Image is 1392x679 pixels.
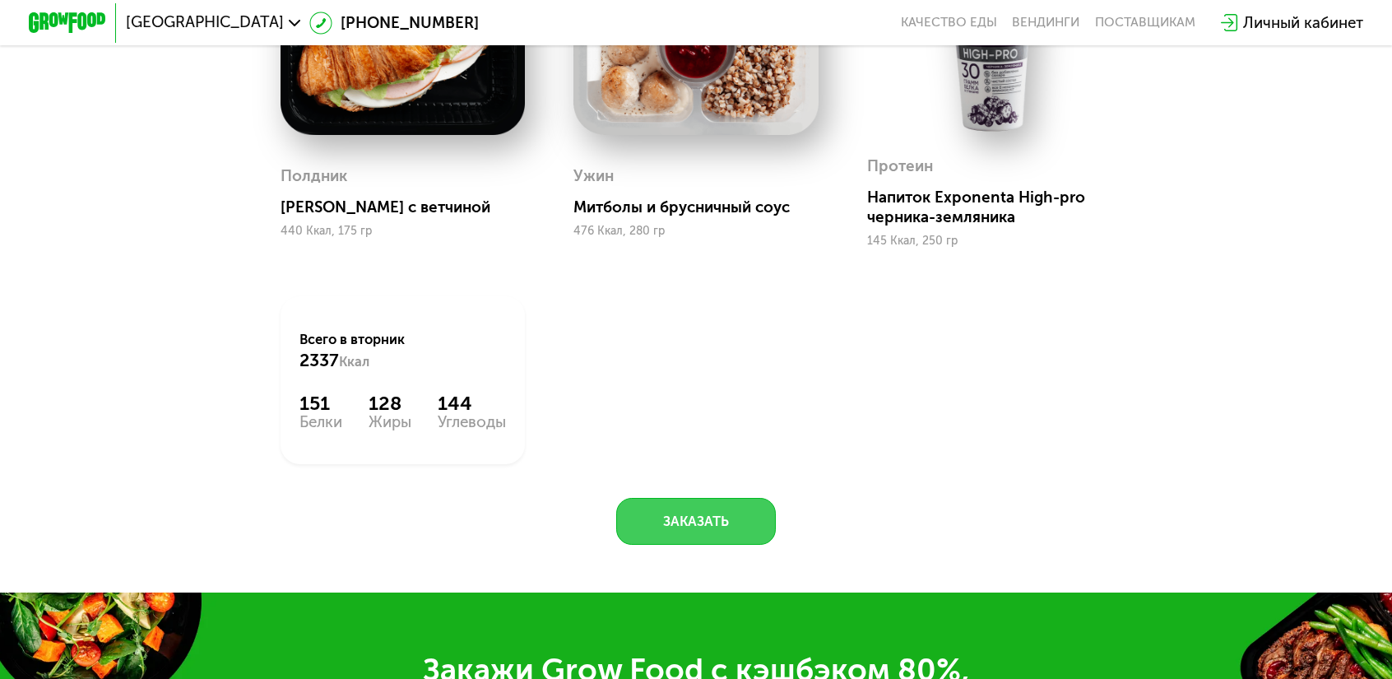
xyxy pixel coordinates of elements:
div: Углеводы [438,415,506,430]
div: Ужин [573,161,614,190]
a: Качество еды [901,15,997,30]
a: [PHONE_NUMBER] [309,12,479,35]
div: [PERSON_NAME] с ветчиной [281,198,541,217]
div: 145 Ккал, 250 гр [867,235,1112,248]
div: Жиры [369,415,411,430]
div: Полдник [281,161,347,190]
div: поставщикам [1095,15,1195,30]
div: Всего в вторник [299,330,506,373]
div: Белки [299,415,342,430]
span: Ккал [339,354,369,370]
div: 144 [438,392,506,415]
div: 151 [299,392,342,415]
span: 2337 [299,350,339,370]
div: 128 [369,392,411,415]
div: 476 Ккал, 280 гр [573,225,819,238]
button: Заказать [616,498,777,544]
span: [GEOGRAPHIC_DATA] [126,15,284,30]
a: Вендинги [1012,15,1079,30]
div: Личный кабинет [1243,12,1363,35]
div: 440 Ккал, 175 гр [281,225,526,238]
div: Митболы и брусничный соус [573,198,833,217]
div: Протеин [867,151,933,180]
div: Напиток Exponenta High-pro черника-земляника [867,188,1127,226]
